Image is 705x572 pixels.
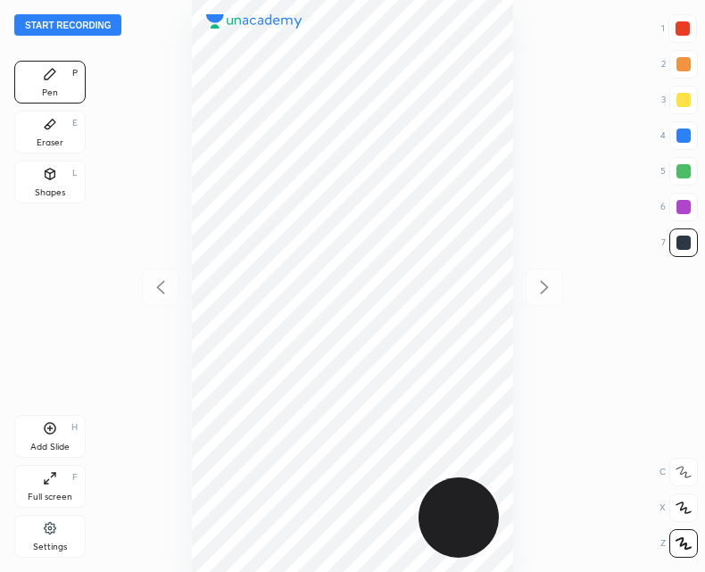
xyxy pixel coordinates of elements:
div: E [72,119,78,128]
div: Settings [33,543,67,551]
div: C [659,458,698,486]
div: H [71,423,78,432]
div: Add Slide [30,443,70,452]
div: P [72,69,78,78]
div: X [659,493,698,522]
div: 2 [661,50,698,79]
div: Eraser [37,138,63,147]
div: 4 [660,121,698,150]
div: L [72,169,78,178]
button: Start recording [14,14,121,36]
div: 6 [660,193,698,221]
div: Z [660,529,698,558]
div: F [72,473,78,482]
div: 7 [661,228,698,257]
div: Full screen [28,493,72,502]
img: logo.38c385cc.svg [206,14,303,29]
div: 5 [660,157,698,186]
div: 1 [661,14,697,43]
div: 3 [661,86,698,114]
div: Shapes [35,188,65,197]
div: Pen [42,88,58,97]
